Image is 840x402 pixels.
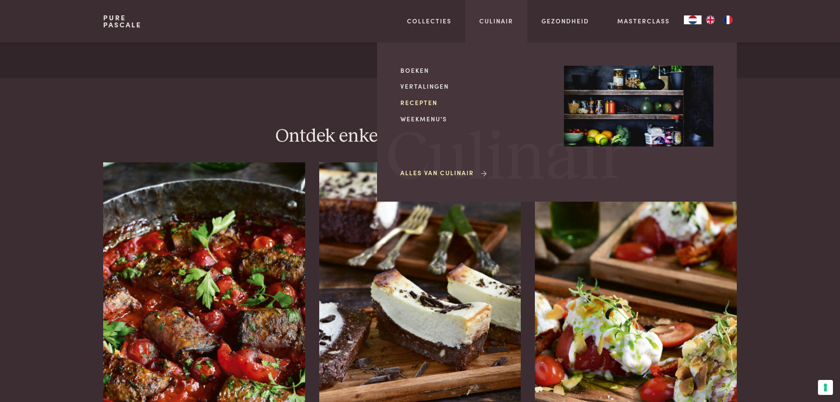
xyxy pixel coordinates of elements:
ul: Language list [702,15,737,24]
a: EN [702,15,719,24]
a: Weekmenu's [400,114,550,124]
a: PurePascale [103,14,142,28]
button: Uw voorkeuren voor toestemming voor trackingtechnologieën [818,380,833,395]
a: Boeken [400,66,550,75]
a: NL [684,15,702,24]
img: Culinair [564,66,713,147]
span: Culinair [386,125,626,192]
div: Language [684,15,702,24]
a: Collecties [407,16,452,26]
a: Alles van Culinair [400,168,488,177]
aside: Language selected: Nederlands [684,15,737,24]
a: Culinair [479,16,513,26]
a: Gezondheid [541,16,589,26]
h2: Ontdek enkele recepten uit het boek [103,125,736,148]
a: FR [719,15,737,24]
a: Recepten [400,98,550,107]
a: Vertalingen [400,82,550,91]
a: Masterclass [617,16,670,26]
